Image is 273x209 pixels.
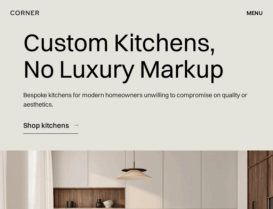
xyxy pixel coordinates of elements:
[240,7,263,19] div: menu
[23,25,224,86] h1: Custom Kitchens, No Luxury Markup
[247,10,263,16] div: menu
[10,8,42,17] a: home
[23,117,78,134] a: Shop kitchens
[23,121,69,130] div: Shop kitchens
[23,86,249,113] p: Bespoke kitchens for modern homeowners unwilling to compromise on quality or aesthetics.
